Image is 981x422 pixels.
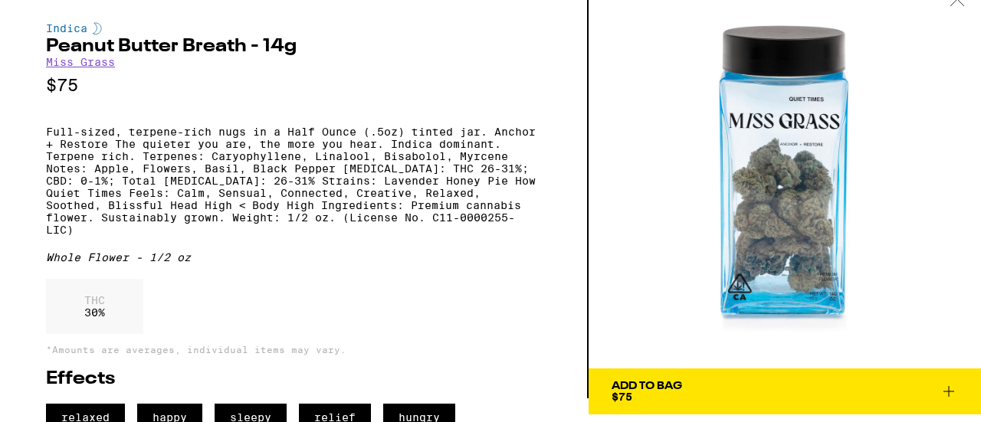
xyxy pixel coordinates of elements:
[93,22,102,34] img: indicaColor.svg
[612,391,632,403] span: $75
[46,370,541,388] h2: Effects
[589,368,981,414] button: Add To Bag$75
[46,126,541,236] p: Full-sized, terpene-rich nugs in a Half Ounce (.5oz) tinted jar. Anchor + Restore The quieter you...
[84,294,105,306] p: THC
[612,381,682,391] div: Add To Bag
[46,56,115,68] a: Miss Grass
[46,76,541,95] p: $75
[46,251,541,263] div: Whole Flower - 1/2 oz
[46,345,541,355] p: *Amounts are averages, individual items may vary.
[46,38,541,56] h2: Peanut Butter Breath - 14g
[46,22,541,34] div: Indica
[46,279,143,334] div: 30 %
